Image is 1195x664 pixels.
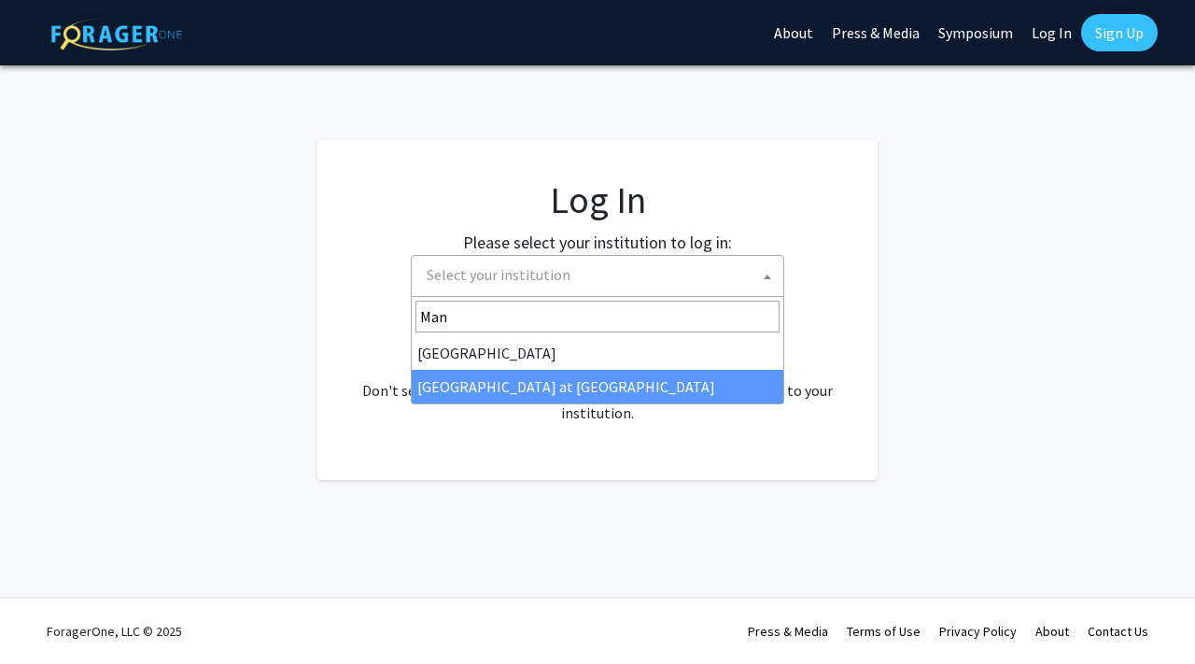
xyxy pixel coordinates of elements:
[939,623,1017,640] a: Privacy Policy
[1035,623,1069,640] a: About
[419,256,783,294] span: Select your institution
[415,301,780,332] input: Search
[355,334,840,424] div: No account? . Don't see your institution? about bringing ForagerOne to your institution.
[412,336,783,370] li: [GEOGRAPHIC_DATA]
[1088,623,1148,640] a: Contact Us
[412,370,783,403] li: [GEOGRAPHIC_DATA] at [GEOGRAPHIC_DATA]
[355,177,840,222] h1: Log In
[427,265,570,284] span: Select your institution
[411,255,784,297] span: Select your institution
[47,599,182,664] div: ForagerOne, LLC © 2025
[51,18,182,50] img: ForagerOne Logo
[463,230,732,255] label: Please select your institution to log in:
[748,623,828,640] a: Press & Media
[1081,14,1158,51] a: Sign Up
[847,623,921,640] a: Terms of Use
[14,580,79,650] iframe: Chat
